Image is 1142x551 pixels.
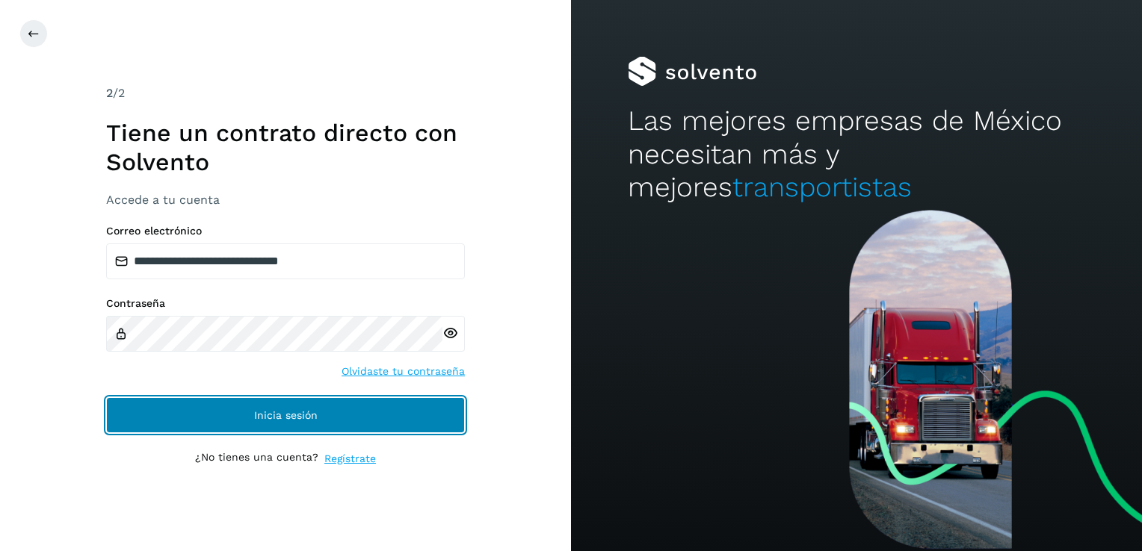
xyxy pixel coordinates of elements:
[106,119,465,176] h1: Tiene un contrato directo con Solvento
[106,397,465,433] button: Inicia sesión
[254,410,318,420] span: Inicia sesión
[106,225,465,237] label: Correo electrónico
[628,105,1084,204] h2: Las mejores empresas de México necesitan más y mejores
[324,451,376,467] a: Regístrate
[106,193,465,207] h3: Accede a tu cuenta
[106,86,113,100] span: 2
[106,297,465,310] label: Contraseña
[195,451,318,467] p: ¿No tienes una cuenta?
[106,84,465,102] div: /2
[732,171,912,203] span: transportistas
[342,364,465,379] a: Olvidaste tu contraseña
